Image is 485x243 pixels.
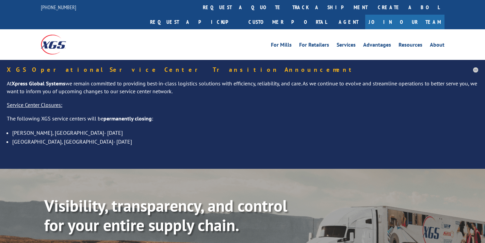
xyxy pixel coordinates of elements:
b: Visibility, transparency, and control for your entire supply chain. [44,195,287,236]
a: Services [337,42,356,50]
a: Join Our Team [365,15,444,29]
li: [PERSON_NAME], [GEOGRAPHIC_DATA]- [DATE] [12,128,478,137]
a: About [430,42,444,50]
strong: Xpress Global Systems [12,80,65,87]
a: Agent [332,15,365,29]
strong: permanently closing [103,115,152,122]
a: Request a pickup [145,15,243,29]
li: [GEOGRAPHIC_DATA], [GEOGRAPHIC_DATA]- [DATE] [12,137,478,146]
a: [PHONE_NUMBER] [41,4,76,11]
a: Resources [399,42,422,50]
p: The following XGS service centers will be : [7,115,478,128]
a: For Mills [271,42,292,50]
a: Customer Portal [243,15,332,29]
a: Advantages [363,42,391,50]
p: At we remain committed to providing best-in-class logistics solutions with efficiency, reliabilit... [7,80,478,101]
h5: XGS Operational Service Center Transition Announcement [7,67,478,73]
u: Service Center Closures: [7,101,62,108]
a: For Retailers [299,42,329,50]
